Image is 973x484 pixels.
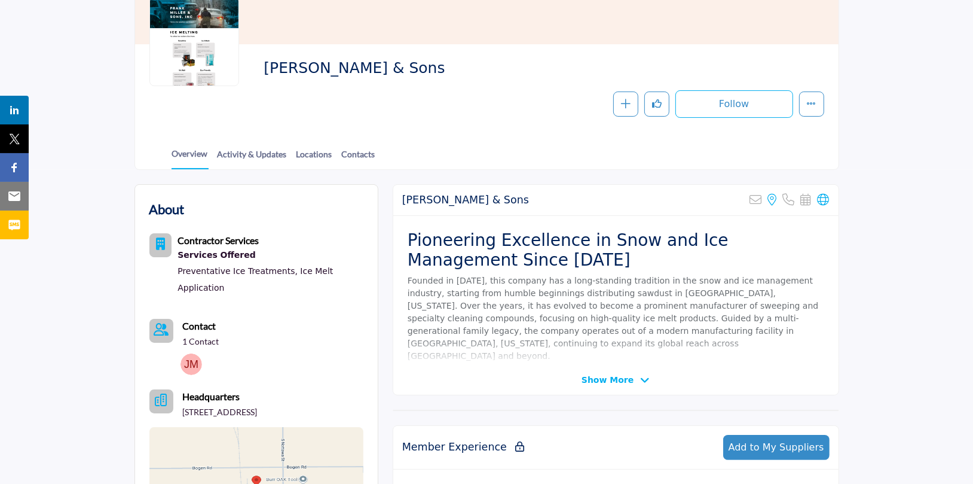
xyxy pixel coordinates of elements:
[178,236,259,246] a: Contractor Services
[408,275,824,363] p: Founded in [DATE], this company has a long-standing tradition in the snow and ice management indu...
[402,441,524,453] h2: Member Experience
[183,406,258,418] p: [STREET_ADDRESS]
[402,194,529,206] h2: Frank Miller & Sons
[723,435,830,460] button: Add to My Suppliers
[675,90,793,118] button: Follow
[178,266,298,276] a: Preventative Ice Treatments,
[149,389,173,413] button: Headquarter icon
[341,148,376,169] a: Contacts
[172,147,209,169] a: Overview
[149,233,172,257] button: Category Icon
[408,230,824,270] h2: Pioneering Excellence in Snow and Ice Management Since [DATE]
[183,389,240,404] b: Headquarters
[178,248,363,263] div: Services Offered refers to the specific products, assistance, or expertise a business provides to...
[149,319,173,343] a: Link of redirect to contact page
[582,374,634,386] span: Show More
[644,92,669,117] button: Like
[183,320,216,331] b: Contact
[296,148,333,169] a: Locations
[178,235,259,246] b: Contractor Services
[149,319,173,343] button: Contact-Employee Icon
[729,442,824,453] span: Add to My Suppliers
[183,319,216,333] a: Contact
[149,199,185,219] h2: About
[178,248,363,263] a: Services Offered
[180,354,202,375] img: James M.
[183,336,219,348] a: 1 Contact
[799,92,824,117] button: More details
[264,59,533,78] span: Frank Miller & Sons
[217,148,287,169] a: Activity & Updates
